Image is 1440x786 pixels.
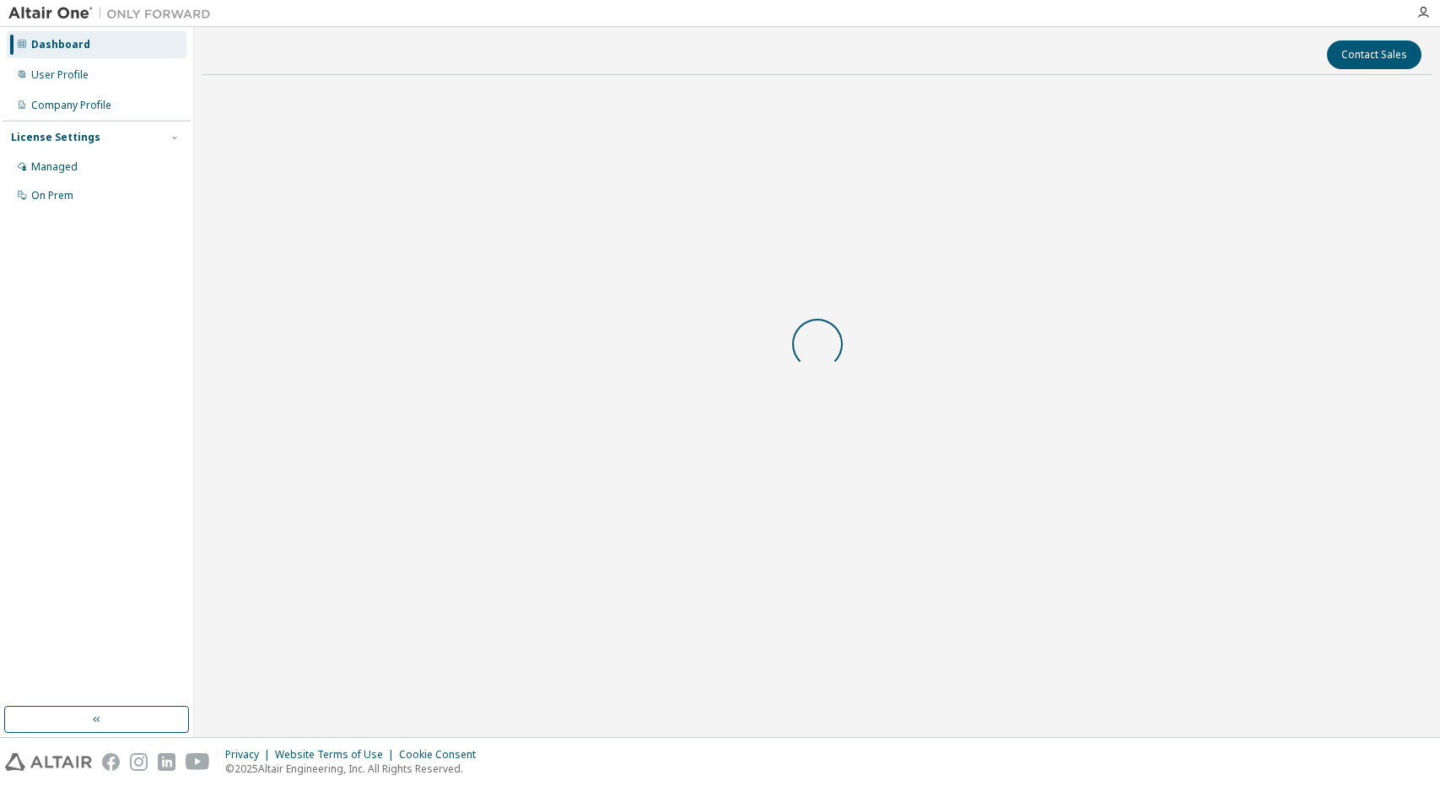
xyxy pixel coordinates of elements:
[102,753,120,771] img: facebook.svg
[31,68,89,82] div: User Profile
[225,762,486,776] p: © 2025 Altair Engineering, Inc. All Rights Reserved.
[158,753,175,771] img: linkedin.svg
[275,748,399,762] div: Website Terms of Use
[399,748,486,762] div: Cookie Consent
[31,160,78,174] div: Managed
[1327,40,1421,69] button: Contact Sales
[8,5,219,22] img: Altair One
[11,131,100,144] div: License Settings
[31,99,111,112] div: Company Profile
[186,753,210,771] img: youtube.svg
[225,748,275,762] div: Privacy
[31,38,90,51] div: Dashboard
[5,753,92,771] img: altair_logo.svg
[130,753,148,771] img: instagram.svg
[31,189,73,202] div: On Prem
